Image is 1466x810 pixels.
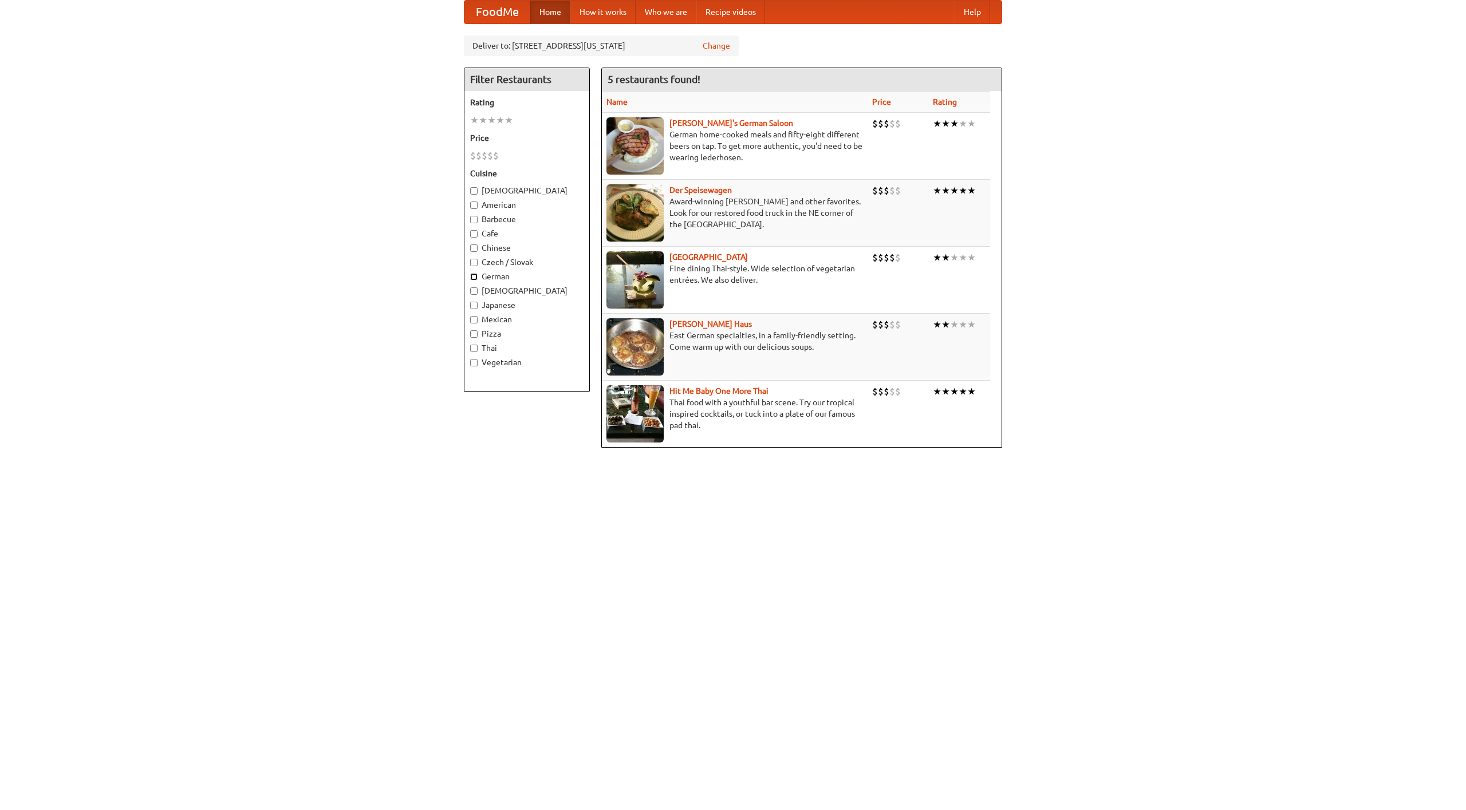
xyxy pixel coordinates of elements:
li: $ [878,385,884,398]
li: $ [878,318,884,331]
li: ★ [950,184,959,197]
label: Pizza [470,328,584,339]
li: $ [895,251,901,264]
p: Thai food with a youthful bar scene. Try our tropical inspired cocktails, or tuck into a plate of... [606,397,863,431]
a: Hit Me Baby One More Thai [669,386,769,396]
li: ★ [950,251,959,264]
li: $ [884,251,889,264]
li: $ [895,318,901,331]
a: [GEOGRAPHIC_DATA] [669,252,748,262]
label: Mexican [470,314,584,325]
img: speisewagen.jpg [606,184,664,242]
label: [DEMOGRAPHIC_DATA] [470,185,584,196]
li: $ [895,385,901,398]
a: Home [530,1,570,23]
label: Barbecue [470,214,584,225]
b: [PERSON_NAME]'s German Saloon [669,118,793,128]
li: $ [878,184,884,197]
ng-pluralize: 5 restaurants found! [608,74,700,85]
li: ★ [487,114,496,127]
label: Czech / Slovak [470,256,584,268]
input: Vegetarian [470,359,478,366]
li: ★ [959,117,967,130]
p: East German specialties, in a family-friendly setting. Come warm up with our delicious soups. [606,330,863,353]
img: esthers.jpg [606,117,664,175]
img: babythai.jpg [606,385,664,442]
a: [PERSON_NAME] Haus [669,319,752,329]
li: $ [889,117,895,130]
p: Fine dining Thai-style. Wide selection of vegetarian entrées. We also deliver. [606,263,863,286]
input: [DEMOGRAPHIC_DATA] [470,287,478,295]
label: American [470,199,584,211]
input: American [470,201,478,209]
li: ★ [933,251,941,264]
li: ★ [959,385,967,398]
a: Price [872,97,891,106]
li: $ [878,117,884,130]
li: $ [872,251,878,264]
li: ★ [941,117,950,130]
li: ★ [941,184,950,197]
input: Thai [470,345,478,352]
li: ★ [933,385,941,398]
li: ★ [933,117,941,130]
img: kohlhaus.jpg [606,318,664,376]
input: Mexican [470,316,478,323]
input: Chinese [470,244,478,252]
li: ★ [950,117,959,130]
a: How it works [570,1,636,23]
li: ★ [941,318,950,331]
li: ★ [967,251,976,264]
div: Deliver to: [STREET_ADDRESS][US_STATE] [464,35,739,56]
p: German home-cooked meals and fifty-eight different beers on tap. To get more authentic, you'd nee... [606,129,863,163]
li: $ [889,318,895,331]
input: German [470,273,478,280]
h5: Cuisine [470,168,584,179]
li: ★ [470,114,479,127]
label: Japanese [470,299,584,311]
li: ★ [479,114,487,127]
li: $ [872,385,878,398]
li: $ [487,149,493,162]
li: ★ [959,251,967,264]
li: ★ [959,318,967,331]
li: $ [493,149,499,162]
li: ★ [967,318,976,331]
li: ★ [967,184,976,197]
li: ★ [959,184,967,197]
li: ★ [505,114,513,127]
a: Rating [933,97,957,106]
input: Pizza [470,330,478,338]
a: Der Speisewagen [669,185,732,195]
li: $ [476,149,482,162]
li: $ [884,184,889,197]
p: Award-winning [PERSON_NAME] and other favorites. Look for our restored food truck in the NE corne... [606,196,863,230]
li: $ [884,318,889,331]
li: $ [470,149,476,162]
a: Help [955,1,990,23]
label: Vegetarian [470,357,584,368]
a: Name [606,97,628,106]
li: $ [889,385,895,398]
li: $ [884,385,889,398]
a: Change [703,40,730,52]
li: $ [872,318,878,331]
label: Chinese [470,242,584,254]
input: [DEMOGRAPHIC_DATA] [470,187,478,195]
li: $ [878,251,884,264]
li: ★ [950,385,959,398]
label: Thai [470,342,584,354]
li: ★ [967,117,976,130]
label: Cafe [470,228,584,239]
li: $ [482,149,487,162]
img: satay.jpg [606,251,664,309]
a: Who we are [636,1,696,23]
li: $ [889,251,895,264]
a: FoodMe [464,1,530,23]
li: ★ [941,385,950,398]
li: ★ [933,184,941,197]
